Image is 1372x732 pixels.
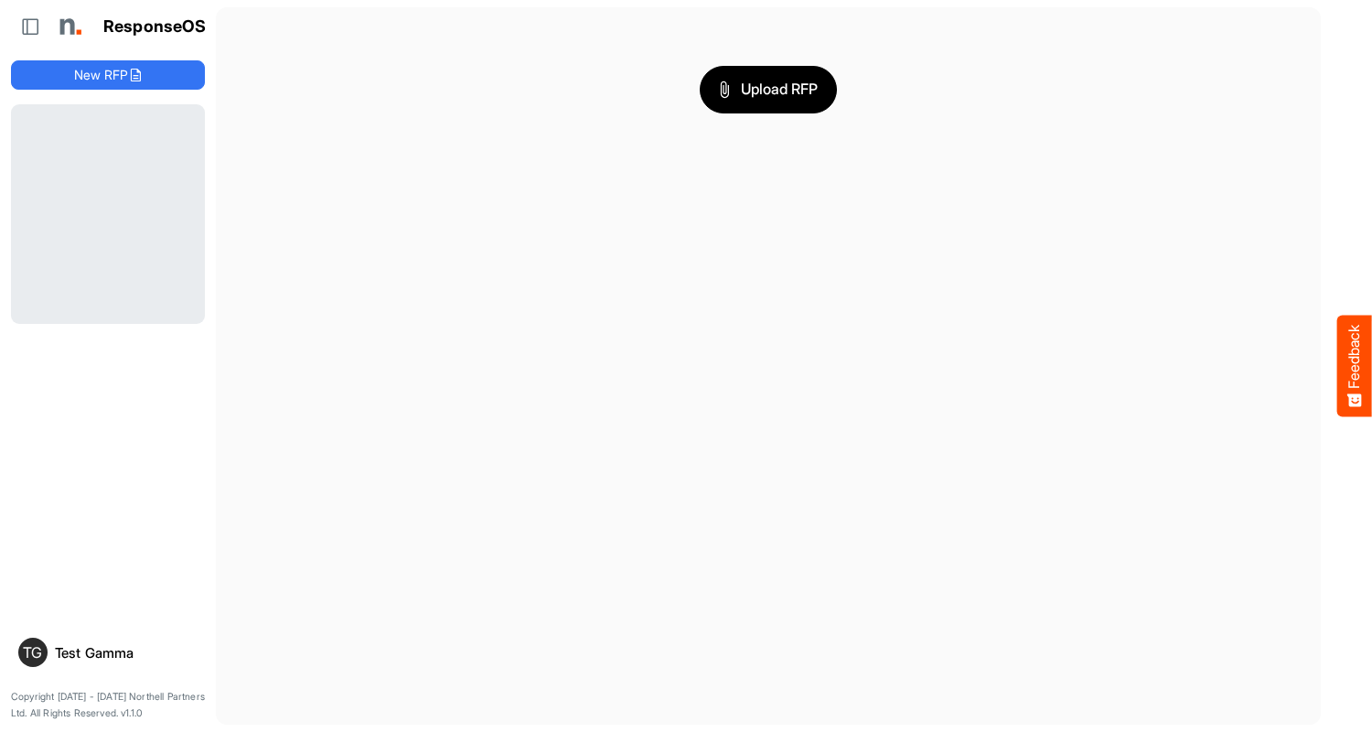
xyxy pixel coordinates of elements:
img: Northell [50,8,87,45]
h1: ResponseOS [103,17,207,37]
span: TG [23,645,42,660]
p: Copyright [DATE] - [DATE] Northell Partners Ltd. All Rights Reserved. v1.1.0 [11,689,205,721]
div: Test Gamma [55,646,198,660]
button: New RFP [11,60,205,90]
button: Upload RFP [700,66,837,113]
div: Loading... [11,104,205,324]
span: Upload RFP [719,78,818,102]
button: Feedback [1337,316,1372,417]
